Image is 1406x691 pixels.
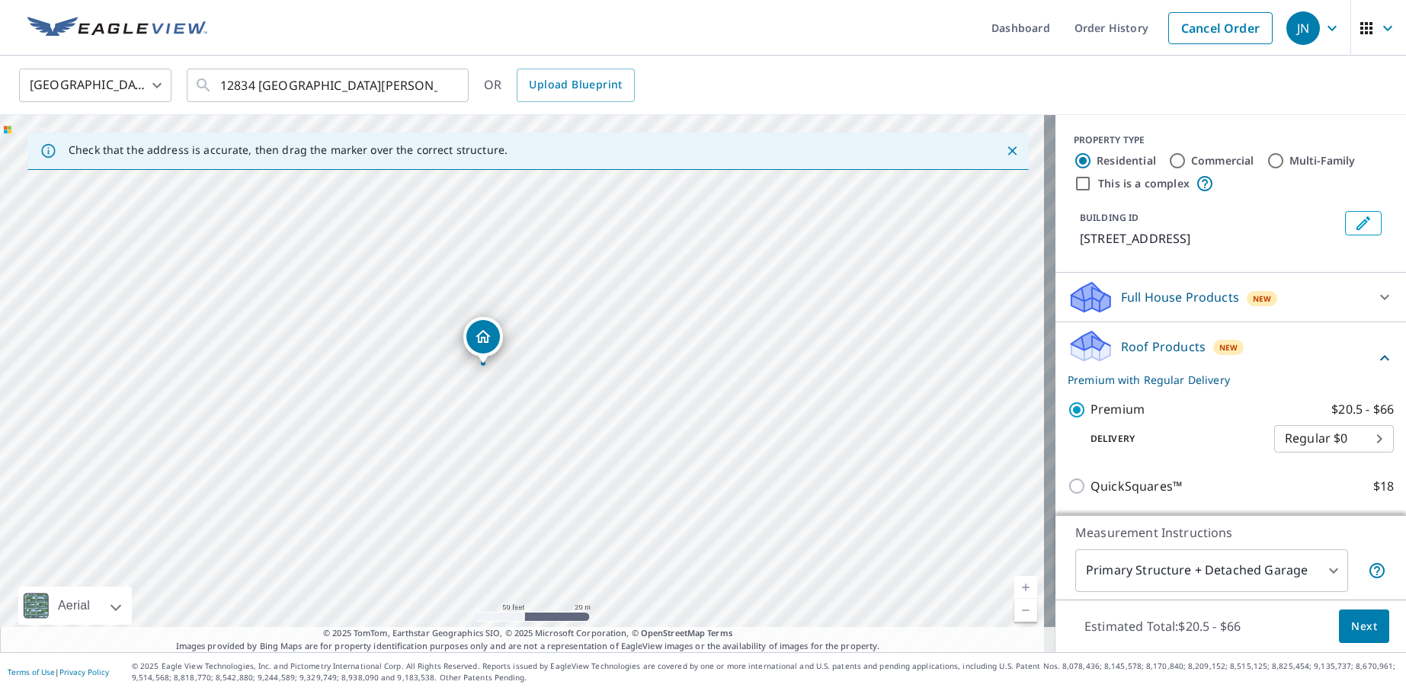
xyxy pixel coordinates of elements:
[27,17,207,40] img: EV Logo
[1068,432,1274,446] p: Delivery
[1168,12,1273,44] a: Cancel Order
[1075,549,1348,592] div: Primary Structure + Detached Garage
[1368,561,1386,580] span: Your report will include the primary structure and a detached garage if one exists.
[707,627,732,638] a: Terms
[1091,400,1145,419] p: Premium
[1014,576,1037,599] a: Current Level 19, Zoom In
[1191,153,1254,168] label: Commercial
[1351,617,1377,636] span: Next
[1074,133,1388,147] div: PROPERTY TYPE
[1339,609,1389,644] button: Next
[1253,293,1272,305] span: New
[132,661,1398,683] p: © 2025 Eagle View Technologies, Inc. and Pictometry International Corp. All Rights Reserved. Repo...
[641,627,705,638] a: OpenStreetMap
[220,64,437,107] input: Search by address or latitude-longitude
[18,587,132,625] div: Aerial
[1121,288,1239,306] p: Full House Products
[53,587,94,625] div: Aerial
[323,627,732,640] span: © 2025 TomTom, Earthstar Geographics SIO, © 2025 Microsoft Corporation, ©
[1072,609,1253,643] p: Estimated Total: $20.5 - $66
[1286,11,1320,45] div: JN
[517,69,634,102] a: Upload Blueprint
[1097,153,1156,168] label: Residential
[1373,477,1394,496] p: $18
[1091,477,1182,496] p: QuickSquares™
[1289,153,1356,168] label: Multi-Family
[1002,141,1022,161] button: Close
[69,143,508,157] p: Check that the address is accurate, then drag the marker over the correct structure.
[1075,523,1386,542] p: Measurement Instructions
[59,667,109,677] a: Privacy Policy
[1068,372,1376,388] p: Premium with Regular Delivery
[484,69,635,102] div: OR
[1068,328,1394,388] div: Roof ProductsNewPremium with Regular Delivery
[529,75,622,94] span: Upload Blueprint
[1098,176,1190,191] label: This is a complex
[1121,338,1206,356] p: Roof Products
[1080,229,1339,248] p: [STREET_ADDRESS]
[19,64,171,107] div: [GEOGRAPHIC_DATA]
[8,667,109,677] p: |
[1014,599,1037,622] a: Current Level 19, Zoom Out
[1345,211,1382,235] button: Edit building 1
[1331,400,1394,419] p: $20.5 - $66
[8,667,55,677] a: Terms of Use
[1219,341,1238,353] span: New
[463,317,503,364] div: Dropped pin, building 1, Residential property, 12834 Classic Springs Dr Manassas, VA 20112
[1068,279,1394,315] div: Full House ProductsNew
[1274,417,1394,460] div: Regular $0
[1080,211,1139,224] p: BUILDING ID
